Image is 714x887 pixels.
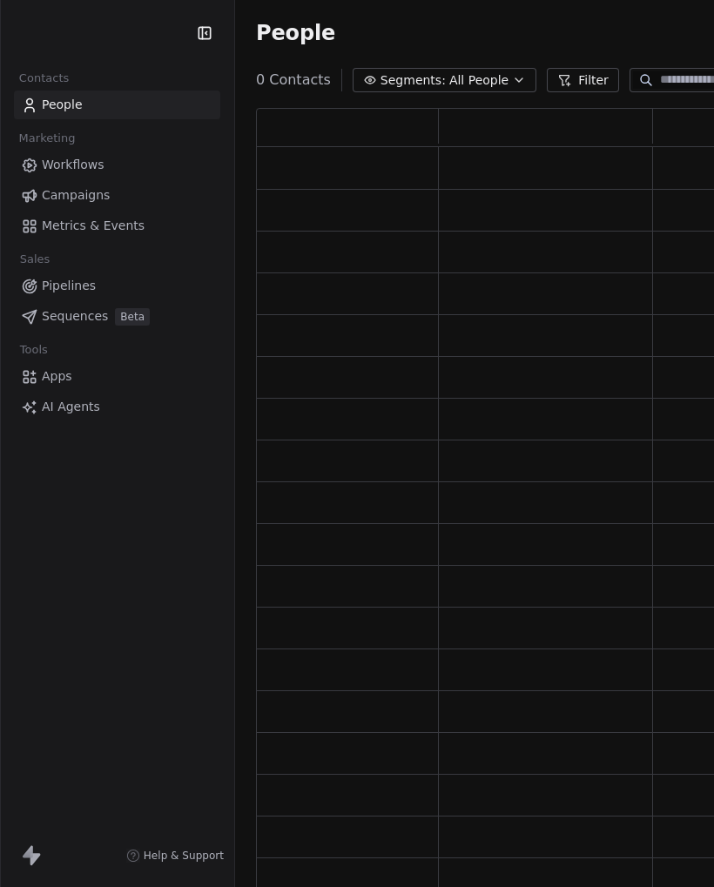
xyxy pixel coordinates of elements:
a: AI Agents [14,393,220,421]
span: Segments: [381,71,446,90]
span: All People [449,71,509,90]
a: Pipelines [14,272,220,300]
span: Pipelines [42,277,96,295]
span: Sales [12,246,57,272]
span: Sequences [42,307,108,326]
span: Metrics & Events [42,217,145,235]
span: Workflows [42,156,104,174]
a: SequencesBeta [14,302,220,331]
span: 0 Contacts [256,70,331,91]
span: Help & Support [144,849,224,863]
a: People [14,91,220,119]
a: Apps [14,362,220,391]
a: Help & Support [126,849,224,863]
button: Filter [547,68,619,92]
span: Apps [42,367,72,386]
span: Beta [115,308,150,326]
span: Contacts [11,65,77,91]
span: Marketing [11,125,83,151]
a: Campaigns [14,181,220,210]
span: People [256,20,335,46]
span: Tools [12,337,55,363]
span: Campaigns [42,186,110,205]
a: Metrics & Events [14,212,220,240]
a: Workflows [14,151,220,179]
span: People [42,96,83,114]
span: AI Agents [42,398,100,416]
